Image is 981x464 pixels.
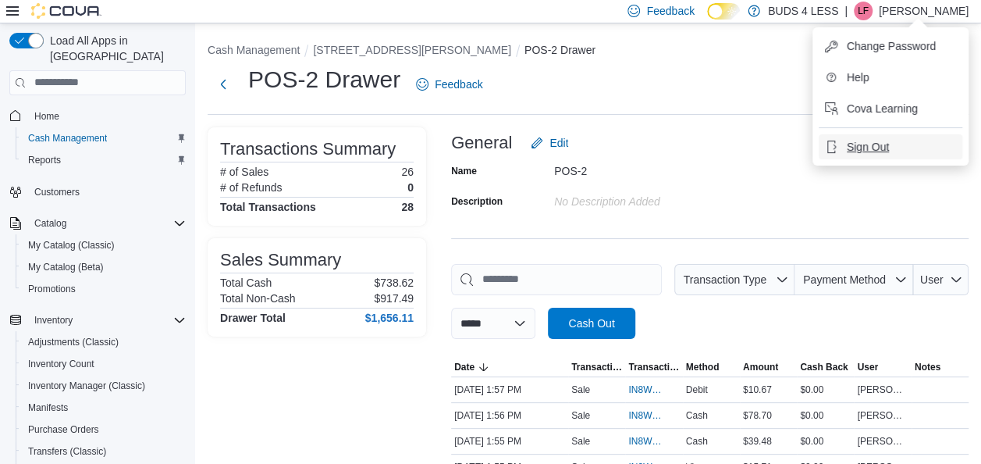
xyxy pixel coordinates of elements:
[628,435,663,448] span: IN8W07-744623
[16,375,192,397] button: Inventory Manager (Classic)
[313,44,511,56] button: [STREET_ADDRESS][PERSON_NAME]
[220,312,286,324] h4: Drawer Total
[28,423,99,436] span: Purchase Orders
[374,277,414,289] p: $738.62
[857,409,908,422] span: [PERSON_NAME]
[797,358,854,377] button: Cash Back
[22,377,151,395] a: Inventory Manager (Classic)
[571,384,590,396] p: Sale
[44,33,186,64] span: Load All Apps in [GEOGRAPHIC_DATA]
[743,361,778,373] span: Amount
[16,441,192,462] button: Transfers (Classic)
[22,377,186,395] span: Inventory Manager (Classic)
[16,353,192,375] button: Inventory Count
[34,186,80,198] span: Customers
[22,420,105,439] a: Purchase Orders
[28,261,104,273] span: My Catalog (Beta)
[571,409,590,422] p: Sale
[524,44,595,56] button: POS-2 Drawer
[28,183,86,202] a: Customers
[208,44,300,56] button: Cash Management
[554,159,763,177] div: POS-2
[803,273,886,286] span: Payment Method
[22,236,121,255] a: My Catalog (Classic)
[451,358,568,377] button: Date
[674,264,794,295] button: Transaction Type
[16,234,192,256] button: My Catalog (Classic)
[819,65,962,90] button: Help
[22,151,186,170] span: Reports
[16,419,192,441] button: Purchase Orders
[847,101,918,116] span: Cova Learning
[22,280,82,298] a: Promotions
[28,214,73,233] button: Catalog
[628,409,663,422] span: IN8W07-744626
[220,181,282,194] h6: # of Refunds
[22,258,110,277] a: My Catalog (Beta)
[28,239,115,252] span: My Catalog (Classic)
[819,96,962,121] button: Cova Learning
[451,406,568,425] div: [DATE] 1:56 PM
[686,435,708,448] span: Cash
[28,182,186,202] span: Customers
[628,432,679,451] button: IN8W07-744623
[920,273,944,286] span: User
[568,316,614,331] span: Cash Out
[34,314,73,327] span: Inventory
[797,380,854,399] div: $0.00
[16,278,192,300] button: Promotions
[454,361,475,373] span: Date
[3,180,192,203] button: Customers
[707,3,740,20] input: Dark Mode
[3,105,192,127] button: Home
[797,406,854,425] div: $0.00
[854,358,911,377] button: User
[28,283,76,295] span: Promotions
[743,409,772,422] span: $78.70
[28,214,186,233] span: Catalog
[410,69,489,100] a: Feedback
[28,107,66,126] a: Home
[16,397,192,419] button: Manifests
[28,358,94,370] span: Inventory Count
[22,258,186,277] span: My Catalog (Beta)
[913,264,969,295] button: User
[857,384,908,396] span: [PERSON_NAME]
[684,273,767,286] span: Transaction Type
[628,406,679,425] button: IN8W07-744626
[819,134,962,159] button: Sign Out
[401,201,414,213] h4: 28
[220,166,268,178] h6: # of Sales
[22,129,113,148] a: Cash Management
[451,380,568,399] div: [DATE] 1:57 PM
[568,358,625,377] button: Transaction Type
[28,402,68,414] span: Manifests
[22,420,186,439] span: Purchase Orders
[220,292,296,305] h6: Total Non-Cash
[248,64,400,95] h1: POS-2 Drawer
[28,132,107,145] span: Cash Management
[686,361,720,373] span: Method
[28,380,145,392] span: Inventory Manager (Classic)
[683,358,740,377] button: Method
[768,2,838,20] p: BUDS 4 LESS
[524,127,574,159] button: Edit
[22,442,186,461] span: Transfers (Classic)
[365,312,414,324] h4: $1,656.11
[554,189,763,208] div: No Description added
[571,435,590,448] p: Sale
[28,154,61,166] span: Reports
[797,432,854,451] div: $0.00
[794,264,913,295] button: Payment Method
[220,201,316,213] h4: Total Transactions
[915,361,940,373] span: Notes
[220,251,341,269] h3: Sales Summary
[743,384,772,396] span: $10.67
[451,195,503,208] label: Description
[208,69,239,100] button: Next
[686,384,708,396] span: Debit
[451,165,477,177] label: Name
[628,384,663,396] span: IN8W07-744628
[16,149,192,171] button: Reports
[646,3,694,19] span: Feedback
